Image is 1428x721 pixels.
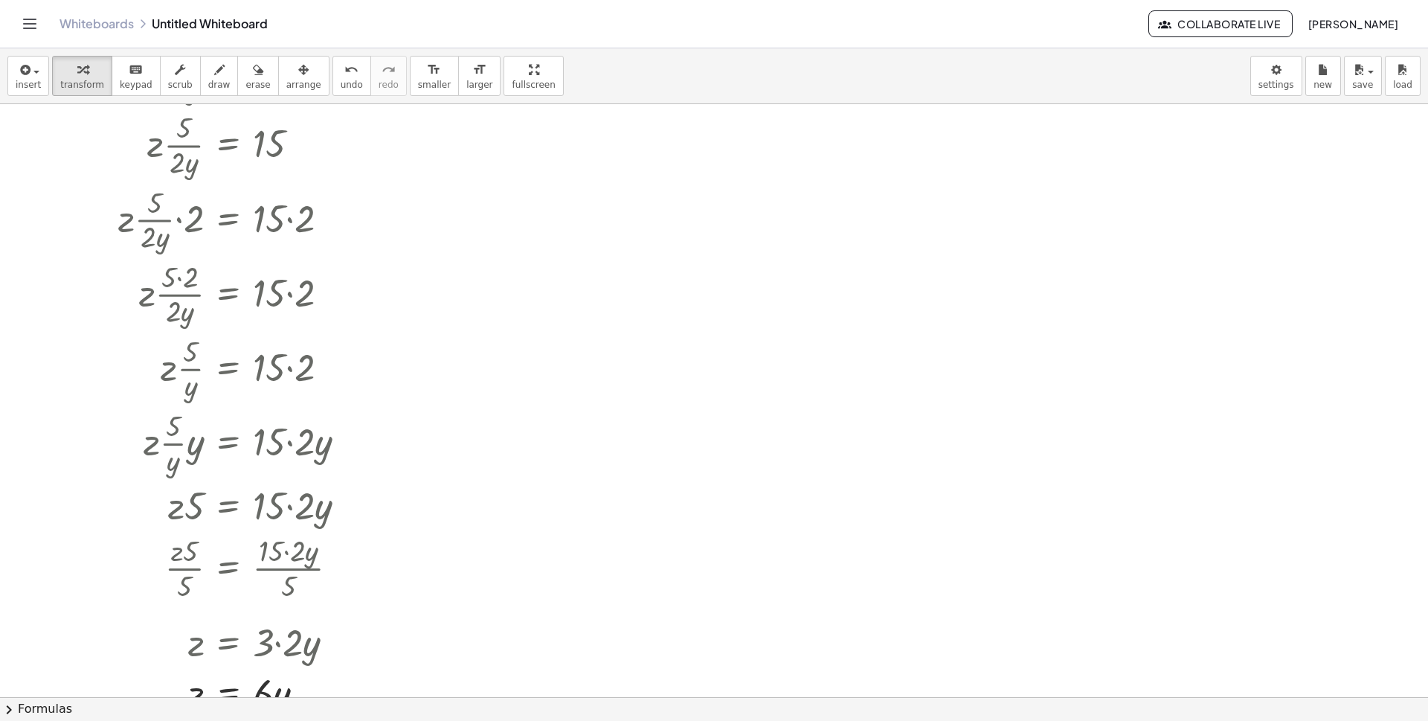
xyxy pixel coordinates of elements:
[200,56,239,96] button: draw
[1148,10,1293,37] button: Collaborate Live
[7,56,49,96] button: insert
[278,56,329,96] button: arrange
[427,61,441,79] i: format_size
[512,80,555,90] span: fullscreen
[1385,56,1421,96] button: load
[1296,10,1410,37] button: [PERSON_NAME]
[59,16,134,31] a: Whiteboards
[52,56,112,96] button: transform
[120,80,152,90] span: keypad
[112,56,161,96] button: keyboardkeypad
[458,56,501,96] button: format_sizelarger
[18,12,42,36] button: Toggle navigation
[1305,56,1341,96] button: new
[410,56,459,96] button: format_sizesmaller
[382,61,396,79] i: redo
[160,56,201,96] button: scrub
[379,80,399,90] span: redo
[129,61,143,79] i: keyboard
[1250,56,1302,96] button: settings
[1308,17,1398,31] span: [PERSON_NAME]
[60,80,104,90] span: transform
[332,56,371,96] button: undoundo
[418,80,451,90] span: smaller
[1313,80,1332,90] span: new
[1161,17,1280,31] span: Collaborate Live
[504,56,563,96] button: fullscreen
[1344,56,1382,96] button: save
[245,80,270,90] span: erase
[344,61,358,79] i: undo
[208,80,231,90] span: draw
[370,56,407,96] button: redoredo
[472,61,486,79] i: format_size
[1352,80,1373,90] span: save
[237,56,278,96] button: erase
[286,80,321,90] span: arrange
[16,80,41,90] span: insert
[1258,80,1294,90] span: settings
[1393,80,1412,90] span: load
[341,80,363,90] span: undo
[168,80,193,90] span: scrub
[466,80,492,90] span: larger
